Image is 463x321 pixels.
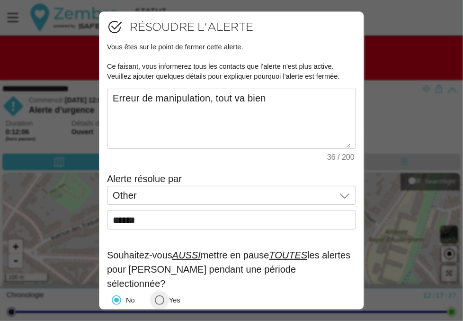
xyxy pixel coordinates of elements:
[150,291,180,310] div: Yes
[172,250,201,260] u: AUSSI
[323,154,355,161] div: 36 / 200
[126,296,135,305] div: No
[107,42,356,81] p: Vous êtes sur le point de fermer cette alerte. Ce faisant, vous informerez tous les contacts que ...
[169,296,180,305] div: Yes
[107,174,182,184] label: Alerte résolue par
[269,250,307,260] u: TOUTES
[113,90,350,148] textarea: 36 / 200
[113,191,137,200] span: Other
[107,291,135,310] div: No
[107,250,350,289] label: Souhaitez-vous mettre en pause les alertes pour [PERSON_NAME] pendant une période sélectionnée?
[130,19,253,34] span: Résoudre l'alerte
